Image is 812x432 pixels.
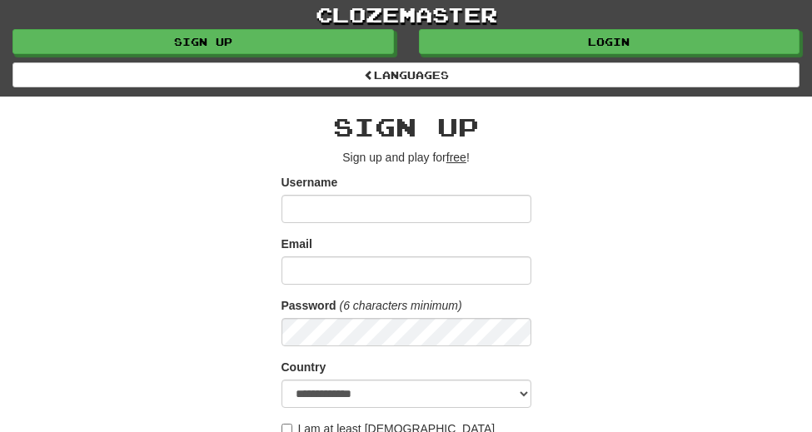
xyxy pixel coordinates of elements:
[340,299,462,312] em: (6 characters minimum)
[281,174,338,191] label: Username
[12,29,394,54] a: Sign up
[281,297,336,314] label: Password
[281,113,531,141] h2: Sign up
[419,29,800,54] a: Login
[12,62,800,87] a: Languages
[281,359,326,375] label: Country
[446,151,466,164] u: free
[281,149,531,166] p: Sign up and play for !
[281,236,312,252] label: Email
